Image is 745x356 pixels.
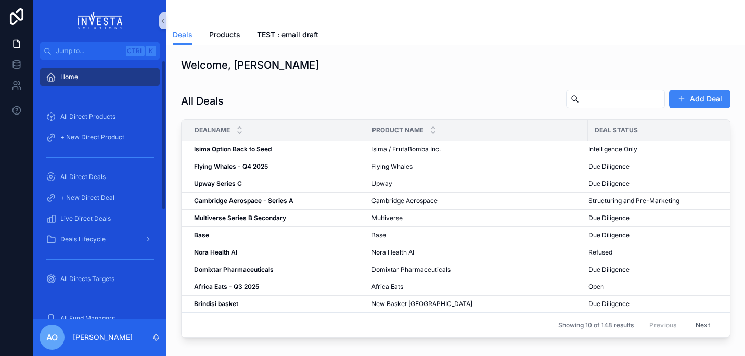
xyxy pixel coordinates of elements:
span: Deals Lifecycle [60,235,106,244]
a: Products [209,26,240,46]
span: Due Diligence [588,162,630,171]
span: Showing 10 of 148 results [558,321,634,329]
a: Base [194,231,359,239]
button: Next [688,317,717,333]
strong: Upway Series C [194,180,242,187]
span: K [147,47,155,55]
span: Flying Whales [371,162,413,171]
img: App logo [78,12,123,29]
a: Due Diligence [588,214,738,222]
span: + New Direct Deal [60,194,114,202]
a: All Direct Deals [40,168,160,186]
a: Due Diligence [588,300,738,308]
a: + New Direct Deal [40,188,160,207]
span: Deal Status [595,126,638,134]
strong: Africa Eats - Q3 2025 [194,283,259,290]
span: Due Diligence [588,300,630,308]
span: DealName [195,126,230,134]
h1: Welcome, [PERSON_NAME] [181,58,319,72]
span: All Fund Managers [60,314,115,323]
a: Multiverse [371,214,582,222]
span: Refused [588,248,612,257]
span: Ctrl [126,46,145,56]
span: Deals [173,30,192,40]
span: All Direct Deals [60,173,106,181]
a: Due Diligence [588,180,738,188]
a: Refused [588,248,738,257]
span: Open [588,283,604,291]
span: All Direct Products [60,112,115,121]
a: Structuring and Pre-Marketing [588,197,738,205]
span: Base [371,231,386,239]
span: Live Direct Deals [60,214,111,223]
a: TEST : email draft [257,26,318,46]
a: Domixtar Pharmaceuticals [371,265,582,274]
span: New Basket [GEOGRAPHIC_DATA] [371,300,472,308]
span: Due Diligence [588,265,630,274]
span: Multiverse [371,214,403,222]
span: Nora Health AI [371,248,414,257]
a: Africa Eats [371,283,582,291]
a: Cambridge Aerospace - Series A [194,197,359,205]
strong: Brindisi basket [194,300,238,308]
a: Isima / FrutaBomba Inc. [371,145,582,154]
strong: Nora Health AI [194,248,237,256]
span: Jump to... [56,47,122,55]
span: All Directs Targets [60,275,114,283]
a: Flying Whales [371,162,582,171]
a: Open [588,283,738,291]
span: Home [60,73,78,81]
span: Intelligence Only [588,145,637,154]
a: Base [371,231,582,239]
div: scrollable content [33,60,166,319]
a: Deals [173,26,192,45]
a: Isima Option Back to Seed [194,145,359,154]
strong: Isima Option Back to Seed [194,145,272,153]
a: Africa Eats - Q3 2025 [194,283,359,291]
button: Add Deal [669,90,730,108]
p: [PERSON_NAME] [73,332,133,342]
span: Upway [371,180,392,188]
a: Flying Whales - Q4 2025 [194,162,359,171]
strong: Base [194,231,209,239]
a: + New Direct Product [40,128,160,147]
a: Nora Health AI [371,248,582,257]
button: Jump to...CtrlK [40,42,160,60]
a: Due Diligence [588,231,738,239]
span: Due Diligence [588,214,630,222]
a: Multiverse Series B Secondary [194,214,359,222]
a: All Fund Managers [40,309,160,328]
a: Intelligence Only [588,145,738,154]
span: TEST : email draft [257,30,318,40]
a: Nora Health AI [194,248,359,257]
span: Product Name [372,126,423,134]
span: Due Diligence [588,231,630,239]
a: All Direct Products [40,107,160,126]
span: Isima / FrutaBomba Inc. [371,145,441,154]
span: Due Diligence [588,180,630,188]
a: New Basket [GEOGRAPHIC_DATA] [371,300,582,308]
strong: Domixtar Pharmaceuticals [194,265,274,273]
a: Deals Lifecycle [40,230,160,249]
a: All Directs Targets [40,270,160,288]
strong: Flying Whales - Q4 2025 [194,162,268,170]
a: Brindisi basket [194,300,359,308]
h1: All Deals [181,94,224,108]
a: Due Diligence [588,265,738,274]
span: Products [209,30,240,40]
a: Cambridge Aerospace [371,197,582,205]
span: Structuring and Pre-Marketing [588,197,679,205]
a: Live Direct Deals [40,209,160,228]
span: AO [46,331,58,344]
strong: Multiverse Series B Secondary [194,214,286,222]
a: Upway [371,180,582,188]
a: Due Diligence [588,162,738,171]
span: Cambridge Aerospace [371,197,438,205]
a: Upway Series C [194,180,359,188]
a: Domixtar Pharmaceuticals [194,265,359,274]
strong: Cambridge Aerospace - Series A [194,197,293,205]
a: Home [40,68,160,86]
span: + New Direct Product [60,133,124,142]
span: Africa Eats [371,283,403,291]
